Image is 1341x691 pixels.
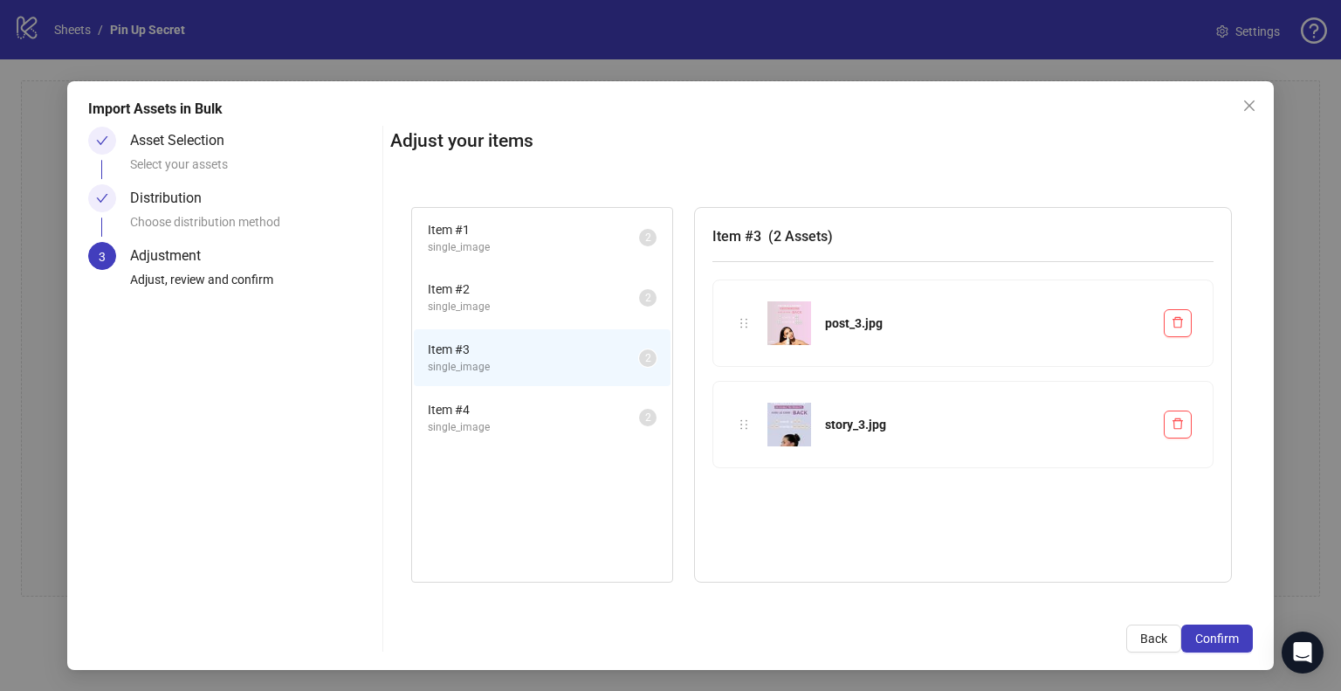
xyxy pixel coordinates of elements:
span: single_image [428,239,639,256]
button: Delete [1164,309,1192,337]
img: story_3.jpg [767,403,811,446]
span: 2 [645,352,651,364]
span: holder [738,317,750,329]
span: single_image [428,359,639,376]
div: Adjustment [130,242,215,270]
div: Distribution [130,184,216,212]
span: Confirm [1195,632,1239,646]
sup: 2 [639,349,657,367]
div: holder [734,415,753,434]
span: Back [1140,632,1167,646]
span: close [1242,99,1256,113]
div: holder [734,314,753,333]
div: story_3.jpg [825,415,1150,434]
div: Choose distribution method [130,212,375,242]
div: Adjust, review and confirm [130,270,375,300]
span: single_image [428,299,639,315]
span: check [96,135,108,147]
span: Item # 4 [428,400,639,419]
span: delete [1172,316,1184,328]
div: Select your assets [130,155,375,184]
div: post_3.jpg [825,314,1150,333]
span: Item # 3 [428,340,639,359]
span: delete [1172,418,1184,430]
span: single_image [428,419,639,436]
div: Open Intercom Messenger [1282,632,1324,674]
div: Asset Selection [130,127,238,155]
button: Confirm [1181,625,1253,653]
h3: Item # 3 [712,225,1214,247]
span: Item # 1 [428,220,639,239]
div: Import Assets in Bulk [88,99,1253,120]
button: Close [1235,92,1263,120]
img: post_3.jpg [767,301,811,345]
span: Item # 2 [428,280,639,299]
span: 2 [645,231,651,244]
sup: 2 [639,229,657,246]
span: check [96,192,108,204]
span: 3 [99,250,106,264]
span: ( 2 Assets ) [768,228,833,245]
sup: 2 [639,289,657,307]
span: holder [738,418,750,431]
button: Back [1126,625,1181,653]
span: 2 [645,292,651,304]
sup: 2 [639,409,657,426]
h2: Adjust your items [390,127,1253,155]
span: 2 [645,411,651,424]
button: Delete [1164,411,1192,439]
